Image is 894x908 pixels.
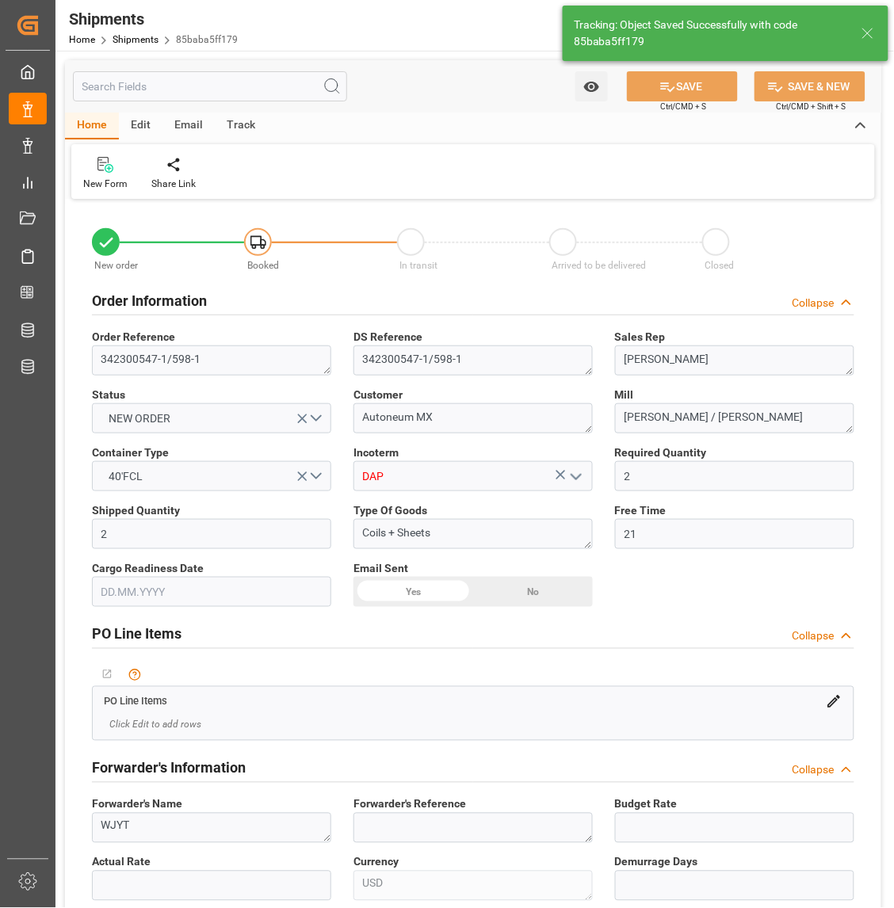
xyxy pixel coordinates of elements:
[119,113,162,139] div: Edit
[564,464,587,489] button: open menu
[615,444,707,461] span: Required Quantity
[73,71,347,101] input: Search Fields
[353,345,593,376] textarea: 342300547-1/598-1
[615,403,854,433] textarea: [PERSON_NAME] / [PERSON_NAME]
[353,560,408,577] span: Email Sent
[92,403,331,433] button: open menu
[65,113,119,139] div: Home
[215,113,267,139] div: Track
[92,796,182,813] span: Forwarder's Name
[83,177,128,191] div: New Form
[399,260,437,271] span: In transit
[92,813,331,843] textarea: WJYT
[615,796,678,813] span: Budget Rate
[92,345,331,376] textarea: 342300547-1/598-1
[92,387,125,403] span: Status
[615,329,666,345] span: Sales Rep
[69,34,95,45] a: Home
[473,577,593,607] div: No
[353,871,593,901] textarea: USD
[353,854,399,871] span: Currency
[777,101,846,113] span: Ctrl/CMD + Shift + S
[151,177,196,191] div: Share Link
[92,502,180,519] span: Shipped Quantity
[92,461,331,491] button: open menu
[353,502,427,519] span: Type Of Goods
[92,624,181,645] h2: PO Line Items
[353,796,466,813] span: Forwarder's Reference
[92,560,204,577] span: Cargo Readiness Date
[247,260,279,271] span: Booked
[353,461,593,491] input: Type to search/select
[162,113,215,139] div: Email
[705,260,734,271] span: Closed
[615,387,634,403] span: Mill
[793,295,835,311] div: Collapse
[92,854,151,871] span: Actual Rate
[101,410,179,427] span: NEW ORDER
[793,628,835,645] div: Collapse
[615,854,698,871] span: Demurrage Days
[661,101,707,113] span: Ctrl/CMD + S
[104,694,167,707] a: PO Line Items
[552,260,647,271] span: Arrived to be delivered
[615,345,854,376] textarea: [PERSON_NAME]
[793,762,835,779] div: Collapse
[92,444,169,461] span: Container Type
[113,34,159,45] a: Shipments
[353,329,422,345] span: DS Reference
[109,718,201,732] span: Click Edit to add rows
[353,519,593,549] textarea: Coils + Sheets
[627,71,738,101] button: SAVE
[92,290,207,311] h2: Order Information
[575,71,608,101] button: open menu
[755,71,865,101] button: SAVE & NEW
[92,757,246,779] h2: Forwarder's Information
[574,17,846,50] div: Tracking: Object Saved Successfully with code 85baba5ff179
[92,329,175,345] span: Order Reference
[92,577,331,607] input: DD.MM.YYYY
[615,502,667,519] span: Free Time
[95,260,139,271] span: New order
[353,444,399,461] span: Incoterm
[353,403,593,433] textarea: Autoneum MX
[353,387,403,403] span: Customer
[101,468,151,485] span: 40'FCL
[353,577,473,607] div: Yes
[69,7,238,31] div: Shipments
[104,696,167,708] span: PO Line Items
